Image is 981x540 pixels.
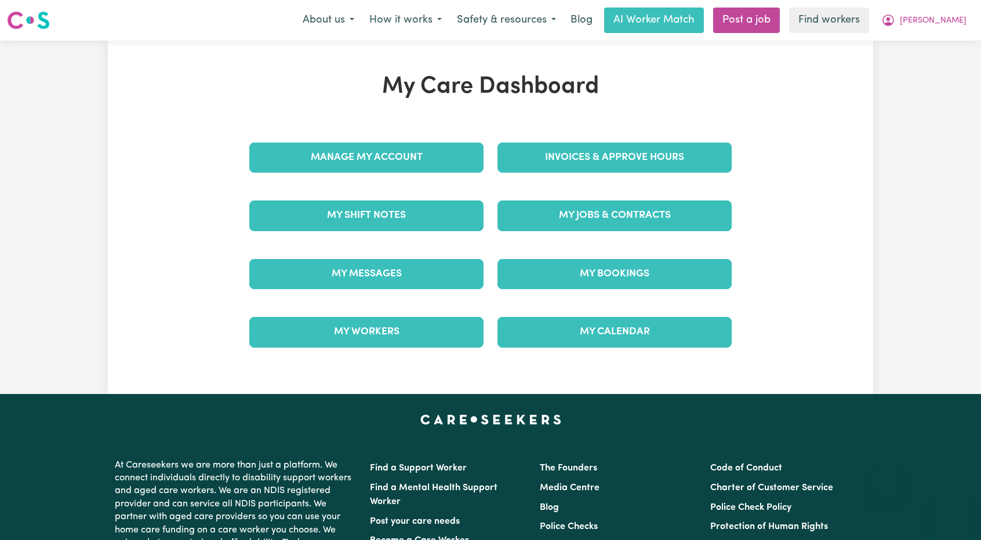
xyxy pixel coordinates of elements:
button: About us [295,8,362,32]
button: Safety & resources [449,8,564,32]
a: Media Centre [540,483,599,492]
a: The Founders [540,464,597,473]
a: Invoices & Approve Hours [497,143,732,173]
iframe: Button to launch messaging window [935,494,972,531]
button: How it works [362,8,449,32]
a: My Workers [249,317,484,347]
h1: My Care Dashboard [242,73,739,101]
a: Charter of Customer Service [710,483,833,492]
a: Post your care needs [370,517,460,526]
button: My Account [874,8,974,32]
img: Careseekers logo [7,10,50,31]
span: [PERSON_NAME] [900,14,967,27]
a: Blog [540,503,559,512]
a: Post a job [713,8,780,33]
a: Protection of Human Rights [710,522,828,531]
a: Find workers [789,8,869,33]
a: AI Worker Match [604,8,704,33]
a: Police Check Policy [710,503,791,512]
a: Code of Conduct [710,464,782,473]
a: My Jobs & Contracts [497,200,732,231]
a: My Calendar [497,317,732,347]
a: Blog [564,8,599,33]
a: Careseekers home page [420,415,561,424]
a: My Messages [249,259,484,289]
iframe: Close message [874,466,898,489]
a: Police Checks [540,522,598,531]
a: Manage My Account [249,143,484,173]
a: Find a Support Worker [370,464,467,473]
a: My Bookings [497,259,732,289]
a: Find a Mental Health Support Worker [370,483,497,506]
a: Careseekers logo [7,7,50,34]
a: My Shift Notes [249,200,484,231]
